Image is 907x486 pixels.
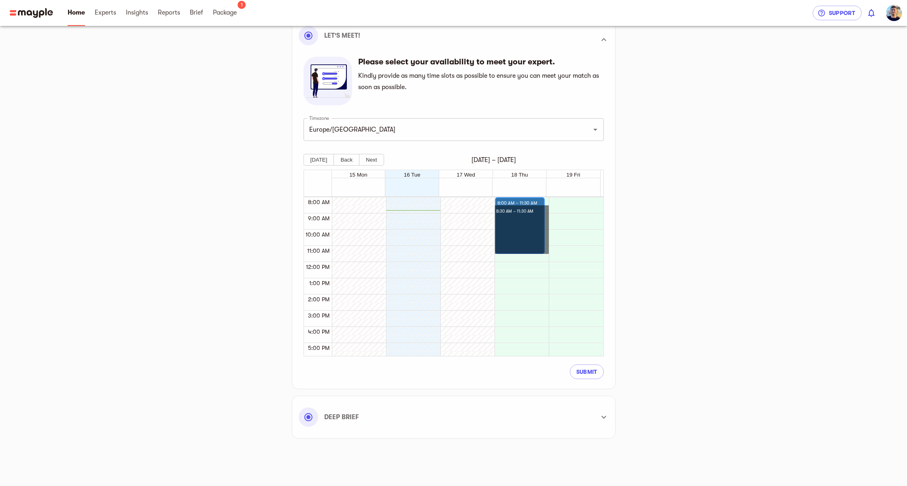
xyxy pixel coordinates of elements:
[126,8,148,17] span: Insights
[567,172,580,178] button: 19 Fri
[306,215,332,222] span: 9:00 AM
[306,199,332,205] span: 8:00 AM
[359,57,599,67] h6: Please select your availability to meet your expert.
[404,172,421,178] button: 16 Tue
[862,3,881,23] button: show 0 new notifications
[304,264,332,270] span: 12:00 PM
[299,403,609,432] div: Deep Brief
[886,5,902,21] img: iTY09ZUOTQCFdPfgPUzz
[190,8,203,17] span: Brief
[590,124,601,135] button: Open
[95,8,116,17] span: Experts
[813,6,862,20] button: Support
[308,280,332,286] span: 1:00 PM
[238,1,246,9] span: 1
[325,412,359,422] p: Deep Brief
[304,231,332,238] span: 10:00 AM
[333,154,359,166] button: Back
[299,26,609,53] div: Let's meet!
[457,172,475,178] button: 17 Wed
[306,247,332,254] span: 11:00 AM
[213,8,237,17] span: Package
[306,312,332,319] span: 3:00 PM
[68,8,85,17] span: Home
[306,296,332,303] span: 2:00 PM
[570,364,604,379] button: Submit
[496,209,533,214] span: 8:30 AM – 11:30 AM
[359,70,599,93] h6: Kindly provide as many time slots as possible to ensure you can meet your match as soon as possible.
[306,345,332,351] span: 5:00 PM
[511,172,528,178] button: 18 Thu
[576,367,597,377] span: Submit
[306,328,332,335] span: 4:00 PM
[158,8,180,17] span: Reports
[359,154,384,166] button: Next
[325,31,361,40] p: Let's meet!
[10,8,53,18] img: Main logo
[304,154,334,166] button: [DATE]
[384,155,604,165] span: [DATE] – [DATE]
[819,8,855,18] span: Support
[349,172,367,178] button: 15 Mon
